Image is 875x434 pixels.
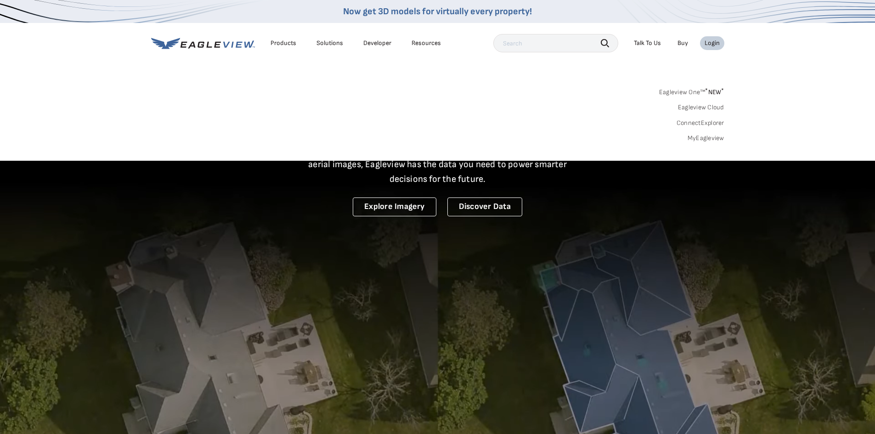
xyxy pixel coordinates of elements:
[353,197,436,216] a: Explore Imagery
[271,39,296,47] div: Products
[343,6,532,17] a: Now get 3D models for virtually every property!
[447,197,522,216] a: Discover Data
[316,39,343,47] div: Solutions
[659,85,724,96] a: Eagleview One™*NEW*
[634,39,661,47] div: Talk To Us
[493,34,618,52] input: Search
[363,39,391,47] a: Developer
[688,134,724,142] a: MyEagleview
[677,119,724,127] a: ConnectExplorer
[705,88,724,96] span: NEW
[412,39,441,47] div: Resources
[678,103,724,112] a: Eagleview Cloud
[705,39,720,47] div: Login
[677,39,688,47] a: Buy
[297,142,578,186] p: A new era starts here. Built on more than 3.5 billion high-resolution aerial images, Eagleview ha...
